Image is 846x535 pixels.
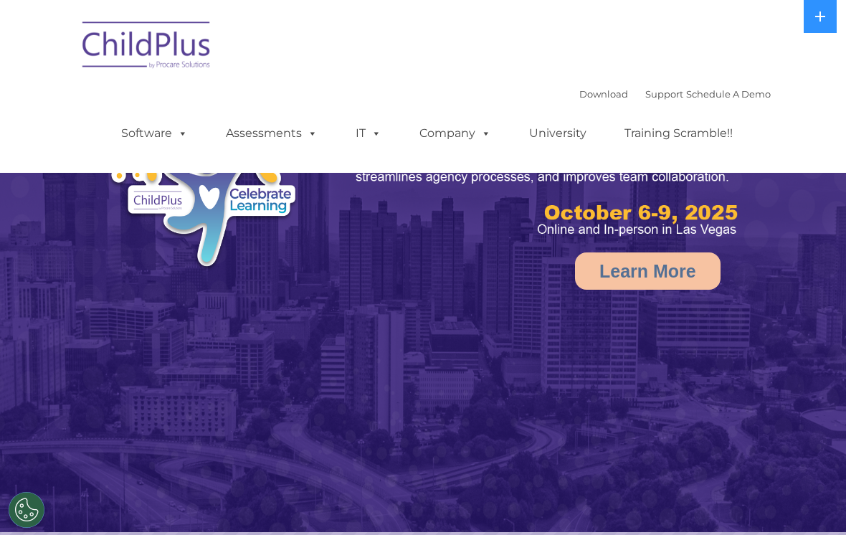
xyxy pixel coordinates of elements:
[579,88,628,100] a: Download
[211,119,332,148] a: Assessments
[9,492,44,528] button: Cookies Settings
[515,119,601,148] a: University
[579,88,771,100] font: |
[75,11,219,83] img: ChildPlus by Procare Solutions
[107,119,202,148] a: Software
[645,88,683,100] a: Support
[610,119,747,148] a: Training Scramble!!
[686,88,771,100] a: Schedule A Demo
[575,252,721,290] a: Learn More
[341,119,396,148] a: IT
[405,119,505,148] a: Company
